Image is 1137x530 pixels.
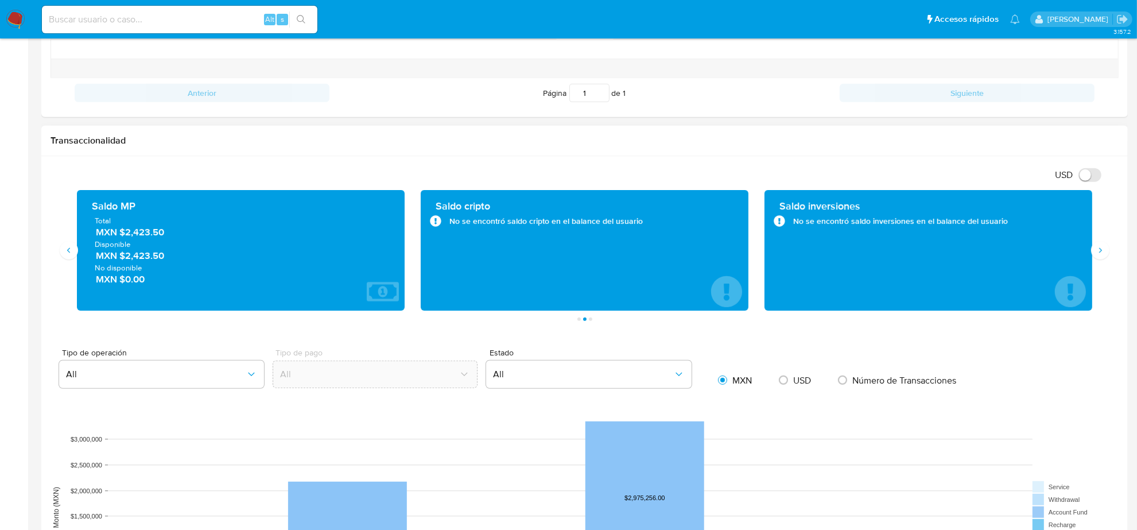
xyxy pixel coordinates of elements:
span: 1 [623,87,626,99]
span: Página de [544,84,626,102]
span: Accesos rápidos [934,13,999,25]
input: Buscar usuario o caso... [42,12,317,27]
a: Notificaciones [1010,14,1020,24]
span: s [281,14,284,25]
button: Siguiente [840,84,1095,102]
button: search-icon [289,11,313,28]
span: Alt [265,14,274,25]
a: Salir [1116,13,1128,25]
p: cesar.gonzalez@mercadolibre.com.mx [1047,14,1112,25]
button: Anterior [75,84,329,102]
h1: Transaccionalidad [51,135,1119,146]
span: 3.157.2 [1113,27,1131,36]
